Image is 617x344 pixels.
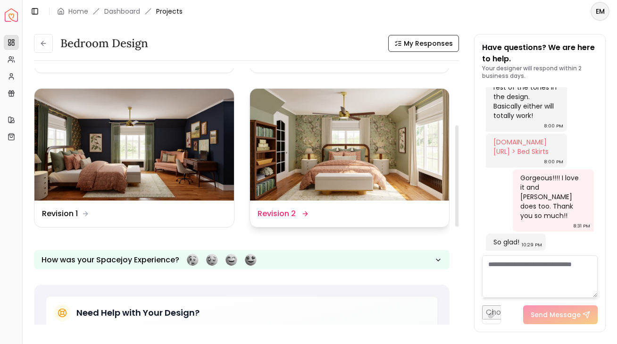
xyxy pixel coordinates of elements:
button: How was your Spacejoy Experience?Feeling terribleFeeling badFeeling goodFeeling awesome [34,250,450,269]
div: 10:29 PM [522,240,542,250]
div: 8:00 PM [544,157,563,167]
div: 8:00 PM [544,121,563,131]
span: Projects [156,7,183,16]
a: Dashboard [104,7,140,16]
img: Revision 2 [250,89,450,201]
a: Spacejoy [5,8,18,22]
button: My Responses [388,35,459,52]
div: 8:31 PM [573,221,590,231]
button: EM [591,2,609,21]
p: Have questions? We are here to help. [482,42,598,65]
img: Revision 1 [34,89,234,201]
dd: Revision 2 [258,208,296,219]
a: Revision 2Revision 2 [250,88,450,228]
div: Gorgeous!!!! I love it and [PERSON_NAME] does too. Thank you so much!! [520,173,584,220]
p: How was your Spacejoy Experience? [42,254,179,266]
a: Revision 1Revision 1 [34,88,234,228]
h3: Bedroom design [60,36,148,51]
a: Home [68,7,88,16]
span: EM [592,3,609,20]
span: My Responses [404,39,453,48]
div: So glad! [493,237,519,247]
p: Your designer will respond within 2 business days. [482,65,598,80]
a: [DOMAIN_NAME][URL] > Bed Skirts [493,137,549,156]
img: Spacejoy Logo [5,8,18,22]
dd: Revision 1 [42,208,78,219]
h5: Need Help with Your Design? [76,306,200,319]
nav: breadcrumb [57,7,183,16]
